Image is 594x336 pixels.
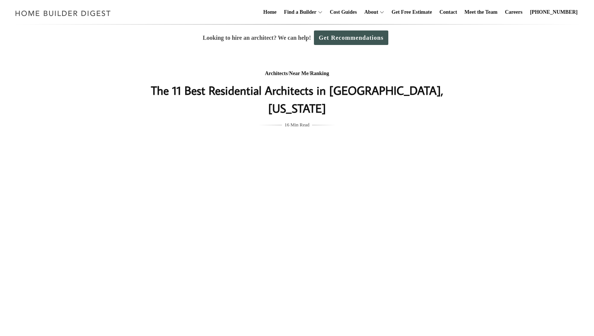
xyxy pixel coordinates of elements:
a: Near Me [289,71,308,76]
img: Home Builder Digest [12,6,114,20]
a: Architects [265,71,288,76]
a: Meet the Team [462,0,501,24]
a: Cost Guides [327,0,360,24]
div: / / [149,69,446,78]
h1: The 11 Best Residential Architects in [GEOGRAPHIC_DATA], [US_STATE] [149,81,446,117]
a: Careers [502,0,526,24]
a: About [361,0,378,24]
a: Find a Builder [281,0,317,24]
a: [PHONE_NUMBER] [527,0,581,24]
span: 16 Min Read [285,121,309,129]
a: Contact [436,0,460,24]
a: Home [260,0,280,24]
a: Get Recommendations [314,30,388,45]
a: Ranking [310,71,329,76]
a: Get Free Estimate [389,0,435,24]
